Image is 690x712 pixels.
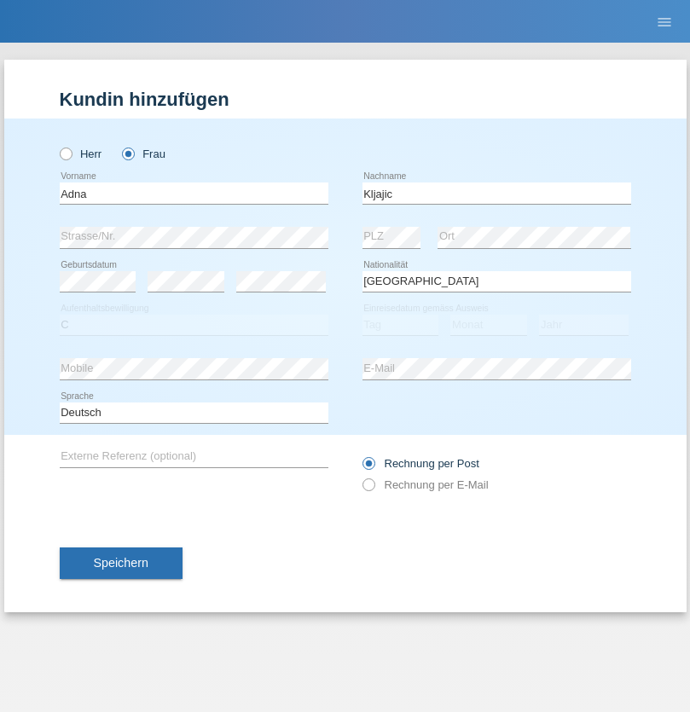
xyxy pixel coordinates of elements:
label: Rechnung per E-Mail [362,478,489,491]
input: Frau [122,148,133,159]
a: menu [647,16,681,26]
label: Frau [122,148,165,160]
button: Speichern [60,547,183,580]
span: Speichern [94,556,148,570]
label: Rechnung per Post [362,457,479,470]
input: Herr [60,148,71,159]
i: menu [656,14,673,31]
input: Rechnung per E-Mail [362,478,374,500]
h1: Kundin hinzufügen [60,89,631,110]
input: Rechnung per Post [362,457,374,478]
label: Herr [60,148,102,160]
